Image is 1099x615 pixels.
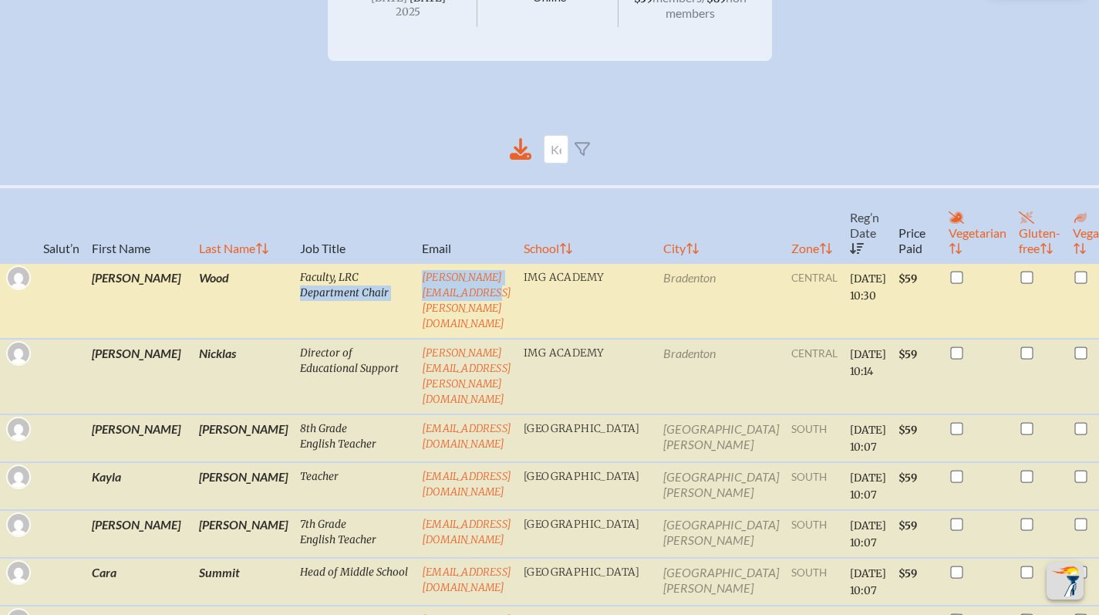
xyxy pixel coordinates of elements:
td: [PERSON_NAME] [193,462,294,510]
td: [PERSON_NAME] [86,339,193,414]
td: [GEOGRAPHIC_DATA] [517,510,657,558]
a: [EMAIL_ADDRESS][DOMAIN_NAME] [422,470,511,498]
td: IMG Academy [517,339,657,414]
td: Bradenton [657,263,785,339]
img: To the top [1050,566,1080,596]
span: [DATE] 10:14 [850,348,886,378]
td: [PERSON_NAME] [86,414,193,462]
div: Download to CSV [510,138,531,161]
span: $59 [898,424,917,437]
td: Nicklas [193,339,294,414]
input: Keyword Filter [544,135,568,164]
td: Summit [193,558,294,606]
td: south [785,462,844,510]
img: Gravatar [8,466,29,488]
span: [DATE] 10:07 [850,519,886,549]
th: School [517,187,657,263]
button: Scroll Top [1047,563,1084,600]
span: [DATE] 10:07 [850,471,886,502]
td: south [785,414,844,462]
th: Job Title [294,187,416,263]
td: south [785,558,844,606]
img: Gravatar [8,562,29,583]
a: [EMAIL_ADDRESS][DOMAIN_NAME] [422,518,511,546]
td: [PERSON_NAME] [193,510,294,558]
td: [GEOGRAPHIC_DATA][PERSON_NAME] [657,462,785,510]
img: Gravatar [8,418,29,440]
td: central [785,263,844,339]
td: [GEOGRAPHIC_DATA][PERSON_NAME] [657,414,785,462]
td: [GEOGRAPHIC_DATA][PERSON_NAME] [657,558,785,606]
th: First Name [86,187,193,263]
img: Gravatar [8,514,29,536]
td: Cara [86,558,193,606]
td: Bradenton [657,339,785,414]
td: 7th Grade English Teacher [294,510,416,558]
td: [PERSON_NAME] [86,263,193,339]
th: Email [416,187,517,263]
th: Last Name [193,187,294,263]
span: $59 [898,348,917,361]
img: Gravatar [8,343,29,364]
td: [PERSON_NAME] [86,510,193,558]
td: south [785,510,844,558]
td: Wood [193,263,294,339]
span: $59 [898,567,917,580]
td: [GEOGRAPHIC_DATA] [517,558,657,606]
span: [DATE] 10:07 [850,567,886,597]
td: Faculty, LRC Department Chair [294,263,416,339]
th: Salut’n [37,187,86,263]
a: [EMAIL_ADDRESS][DOMAIN_NAME] [422,566,511,594]
td: [GEOGRAPHIC_DATA] [517,414,657,462]
a: [PERSON_NAME][EMAIL_ADDRESS][PERSON_NAME][DOMAIN_NAME] [422,271,511,330]
th: Price Paid [892,187,942,263]
th: City [657,187,785,263]
td: Head of Middle School [294,558,416,606]
a: [EMAIL_ADDRESS][DOMAIN_NAME] [422,422,511,451]
span: $59 [898,471,917,485]
td: central [785,339,844,414]
a: [PERSON_NAME][EMAIL_ADDRESS][PERSON_NAME][DOMAIN_NAME] [422,346,511,406]
span: [DATE] 10:30 [850,272,886,302]
td: IMG Academy [517,263,657,339]
td: Teacher [294,462,416,510]
td: [GEOGRAPHIC_DATA] [517,462,657,510]
img: Gravatar [8,267,29,289]
td: Director of Educational Support [294,339,416,414]
td: [PERSON_NAME] [193,414,294,462]
td: Kayla [86,462,193,510]
span: $59 [898,519,917,532]
span: $59 [898,272,917,286]
th: Vegetarian [942,187,1013,263]
span: 2025 [352,6,465,18]
th: Zone [785,187,844,263]
span: [DATE] 10:07 [850,424,886,454]
th: Gluten-free [1013,187,1067,263]
td: 8th Grade English Teacher [294,414,416,462]
td: [GEOGRAPHIC_DATA][PERSON_NAME] [657,510,785,558]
